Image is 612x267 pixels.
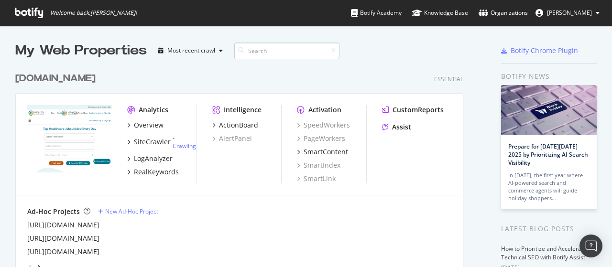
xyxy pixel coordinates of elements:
[547,9,592,17] span: Nikhil Pagdhare
[501,46,578,55] a: Botify Chrome Plugin
[167,48,215,53] div: Most recent crawl
[297,120,350,130] a: SpeedWorkers
[412,8,468,18] div: Knowledge Base
[134,120,164,130] div: Overview
[297,174,336,183] a: SmartLink
[234,43,339,59] input: Search
[173,134,196,150] div: -
[27,207,80,216] div: Ad-Hoc Projects
[508,142,588,167] a: Prepare for [DATE][DATE] 2025 by Prioritizing AI Search Visibility
[479,8,528,18] div: Organizations
[511,46,578,55] div: Botify Chrome Plugin
[224,105,262,115] div: Intelligence
[501,85,597,135] img: Prepare for Black Friday 2025 by Prioritizing AI Search Visibility
[15,72,96,85] div: [DOMAIN_NAME]
[212,120,258,130] a: ActionBoard
[27,234,99,243] a: [URL][DOMAIN_NAME]
[134,154,173,163] div: LogAnalyzer
[393,105,444,115] div: CustomReports
[134,137,171,147] div: SiteCrawler
[15,41,147,60] div: My Web Properties
[173,142,196,150] a: Crawling
[579,235,602,257] div: Open Intercom Messenger
[15,72,99,85] a: [DOMAIN_NAME]
[434,75,463,83] div: Essential
[308,105,341,115] div: Activation
[501,245,587,261] a: How to Prioritize and Accelerate Technical SEO with Botify Assist
[297,147,348,157] a: SmartContent
[297,160,340,170] a: SmartIndex
[501,71,597,82] div: Botify news
[98,207,158,215] a: New Ad-Hoc Project
[154,43,227,58] button: Most recent crawl
[27,247,99,256] a: [URL][DOMAIN_NAME]
[134,167,179,177] div: RealKeywords
[382,122,411,132] a: Assist
[297,134,345,143] a: PageWorkers
[528,5,607,21] button: [PERSON_NAME]
[127,154,173,163] a: LogAnalyzer
[27,220,99,230] a: [URL][DOMAIN_NAME]
[127,167,179,177] a: RealKeywords
[508,171,590,202] div: In [DATE], the first year where AI-powered search and commerce agents will guide holiday shoppers…
[382,105,444,115] a: CustomReports
[304,147,348,157] div: SmartContent
[139,105,168,115] div: Analytics
[501,224,597,234] div: Latest Blog Posts
[105,207,158,215] div: New Ad-Hoc Project
[212,134,252,143] a: AlertPanel
[392,122,411,132] div: Assist
[219,120,258,130] div: ActionBoard
[127,120,164,130] a: Overview
[127,134,196,150] a: SiteCrawler- Crawling
[50,9,137,17] span: Welcome back, [PERSON_NAME] !
[27,105,112,173] img: healthecareers.com
[351,8,402,18] div: Botify Academy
